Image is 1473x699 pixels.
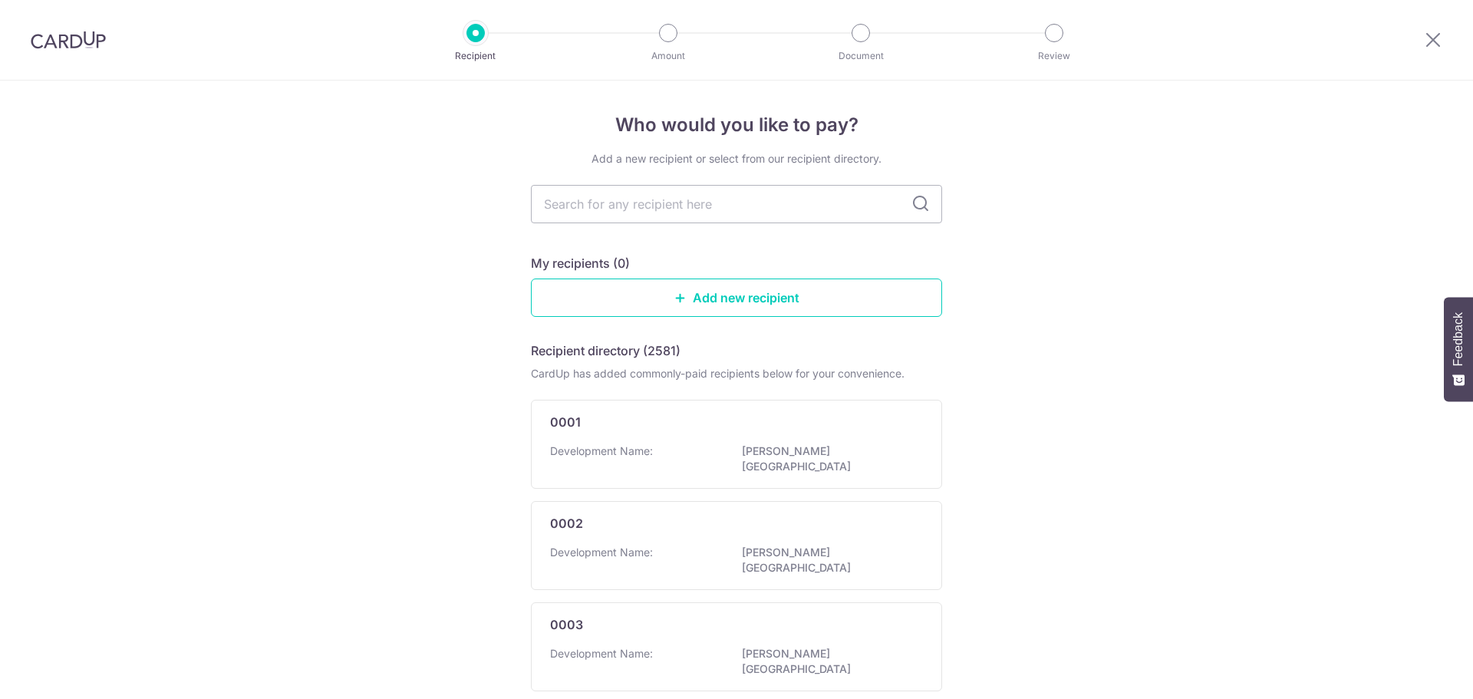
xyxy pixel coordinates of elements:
[550,443,653,459] p: Development Name:
[997,48,1111,64] p: Review
[31,31,106,49] img: CardUp
[531,254,630,272] h5: My recipients (0)
[419,48,532,64] p: Recipient
[742,443,914,474] p: [PERSON_NAME][GEOGRAPHIC_DATA]
[1375,653,1458,691] iframe: Opens a widget where you can find more information
[550,545,653,560] p: Development Name:
[531,366,942,381] div: CardUp has added commonly-paid recipients below for your convenience.
[1452,312,1465,366] span: Feedback
[531,185,942,223] input: Search for any recipient here
[550,615,583,634] p: 0003
[742,646,914,677] p: [PERSON_NAME][GEOGRAPHIC_DATA]
[531,151,942,167] div: Add a new recipient or select from our recipient directory.
[742,545,914,575] p: [PERSON_NAME][GEOGRAPHIC_DATA]
[550,646,653,661] p: Development Name:
[550,413,581,431] p: 0001
[531,111,942,139] h4: Who would you like to pay?
[550,514,583,532] p: 0002
[531,341,680,360] h5: Recipient directory (2581)
[804,48,918,64] p: Document
[611,48,725,64] p: Amount
[531,279,942,317] a: Add new recipient
[1444,297,1473,401] button: Feedback - Show survey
